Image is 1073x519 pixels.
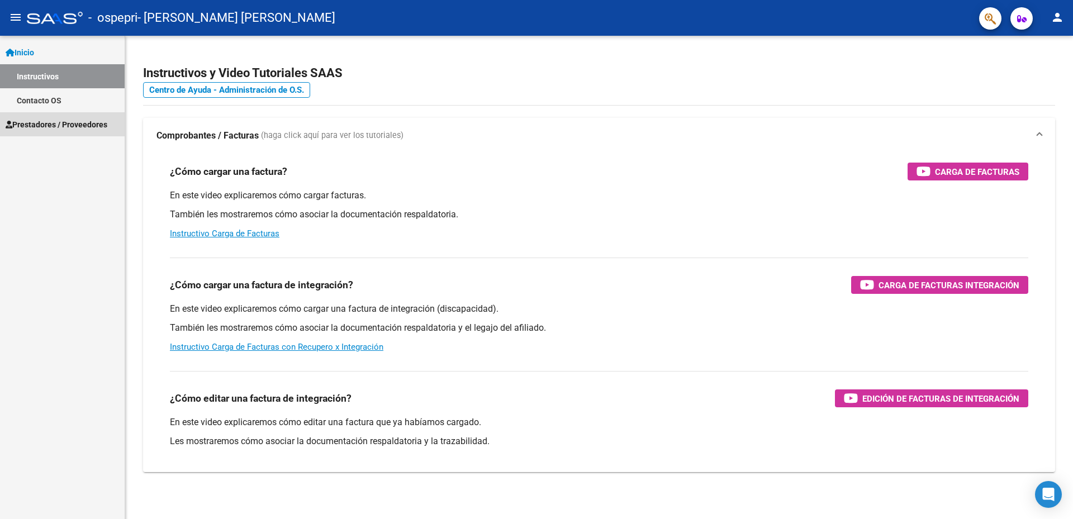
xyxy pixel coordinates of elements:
[156,130,259,142] strong: Comprobantes / Facturas
[261,130,403,142] span: (haga click aquí para ver los tutoriales)
[170,164,287,179] h3: ¿Cómo cargar una factura?
[9,11,22,24] mat-icon: menu
[851,276,1028,294] button: Carga de Facturas Integración
[170,189,1028,202] p: En este video explicaremos cómo cargar facturas.
[1035,481,1062,508] div: Open Intercom Messenger
[1051,11,1064,24] mat-icon: person
[6,118,107,131] span: Prestadores / Proveedores
[170,416,1028,428] p: En este video explicaremos cómo editar una factura que ya habíamos cargado.
[170,342,383,352] a: Instructivo Carga de Facturas con Recupero x Integración
[879,278,1019,292] span: Carga de Facturas Integración
[935,165,1019,179] span: Carga de Facturas
[170,228,279,239] a: Instructivo Carga de Facturas
[88,6,137,30] span: - ospepri
[143,154,1055,472] div: Comprobantes / Facturas (haga click aquí para ver los tutoriales)
[835,389,1028,407] button: Edición de Facturas de integración
[143,118,1055,154] mat-expansion-panel-header: Comprobantes / Facturas (haga click aquí para ver los tutoriales)
[143,63,1055,84] h2: Instructivos y Video Tutoriales SAAS
[170,435,1028,447] p: Les mostraremos cómo asociar la documentación respaldatoria y la trazabilidad.
[170,391,352,406] h3: ¿Cómo editar una factura de integración?
[862,392,1019,406] span: Edición de Facturas de integración
[170,322,1028,334] p: También les mostraremos cómo asociar la documentación respaldatoria y el legajo del afiliado.
[6,46,34,59] span: Inicio
[137,6,335,30] span: - [PERSON_NAME] [PERSON_NAME]
[170,277,353,293] h3: ¿Cómo cargar una factura de integración?
[908,163,1028,180] button: Carga de Facturas
[170,303,1028,315] p: En este video explicaremos cómo cargar una factura de integración (discapacidad).
[170,208,1028,221] p: También les mostraremos cómo asociar la documentación respaldatoria.
[143,82,310,98] a: Centro de Ayuda - Administración de O.S.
